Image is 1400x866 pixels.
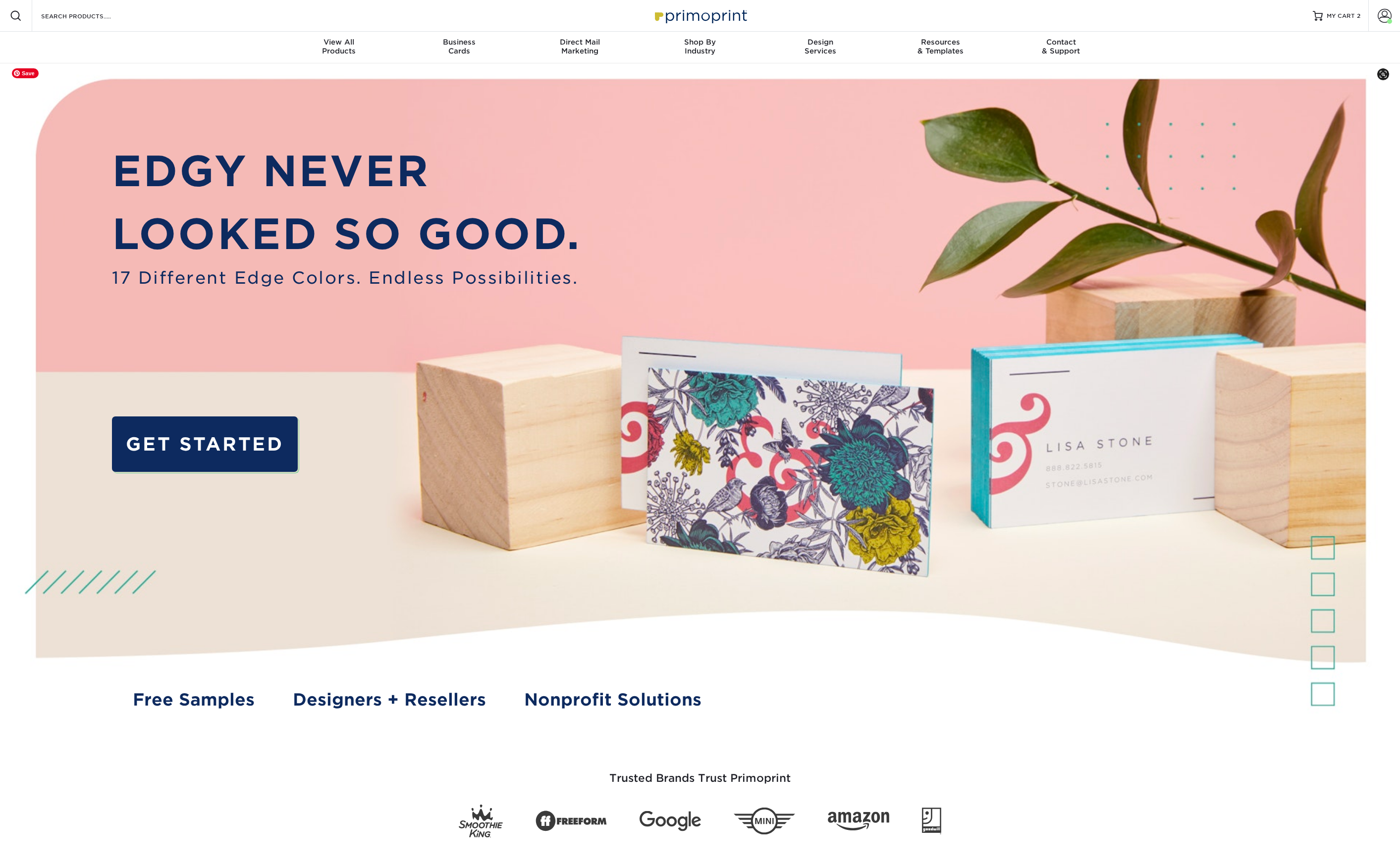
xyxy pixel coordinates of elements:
[880,32,1001,63] a: Resources& Templates
[399,32,520,63] a: BusinessCards
[279,38,399,55] div: Products
[399,38,520,47] span: Business
[133,687,255,713] a: Free Samples
[520,32,640,63] a: Direct MailMarketing
[880,38,1001,47] span: Resources
[640,38,760,55] div: Industry
[536,806,607,837] img: Freeform
[399,38,520,55] div: Cards
[112,265,581,291] span: 17 Different Edge Colors. Endless Possibilities.
[520,38,640,55] div: Marketing
[760,38,880,55] div: Services
[1357,12,1360,19] span: 2
[760,32,880,63] a: DesignServices
[650,5,750,26] img: Primoprint
[880,38,1001,55] div: & Templates
[828,812,889,831] img: Amazon
[1001,32,1121,63] a: Contact& Support
[640,32,760,63] a: Shop ByIndustry
[293,687,486,713] a: Designers + Resellers
[1001,38,1121,47] span: Contact
[922,808,941,835] img: Goodwill
[112,416,298,472] a: GET STARTED
[520,38,640,47] span: Direct Mail
[1001,38,1121,55] div: & Support
[640,811,701,831] img: Google
[40,10,137,22] input: SEARCH PRODUCTS.....
[459,805,503,838] img: Smoothie King
[760,38,880,47] span: Design
[12,68,39,78] span: Save
[2,836,84,863] iframe: Google Customer Reviews
[410,748,990,797] h3: Trusted Brands Trust Primoprint
[1327,12,1355,20] span: MY CART
[279,38,399,47] span: View All
[112,203,581,265] p: LOOKED SO GOOD.
[640,38,760,47] span: Shop By
[734,808,795,835] img: Mini
[279,32,399,63] a: View AllProducts
[112,140,581,203] p: EDGY NEVER
[524,687,701,713] a: Nonprofit Solutions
